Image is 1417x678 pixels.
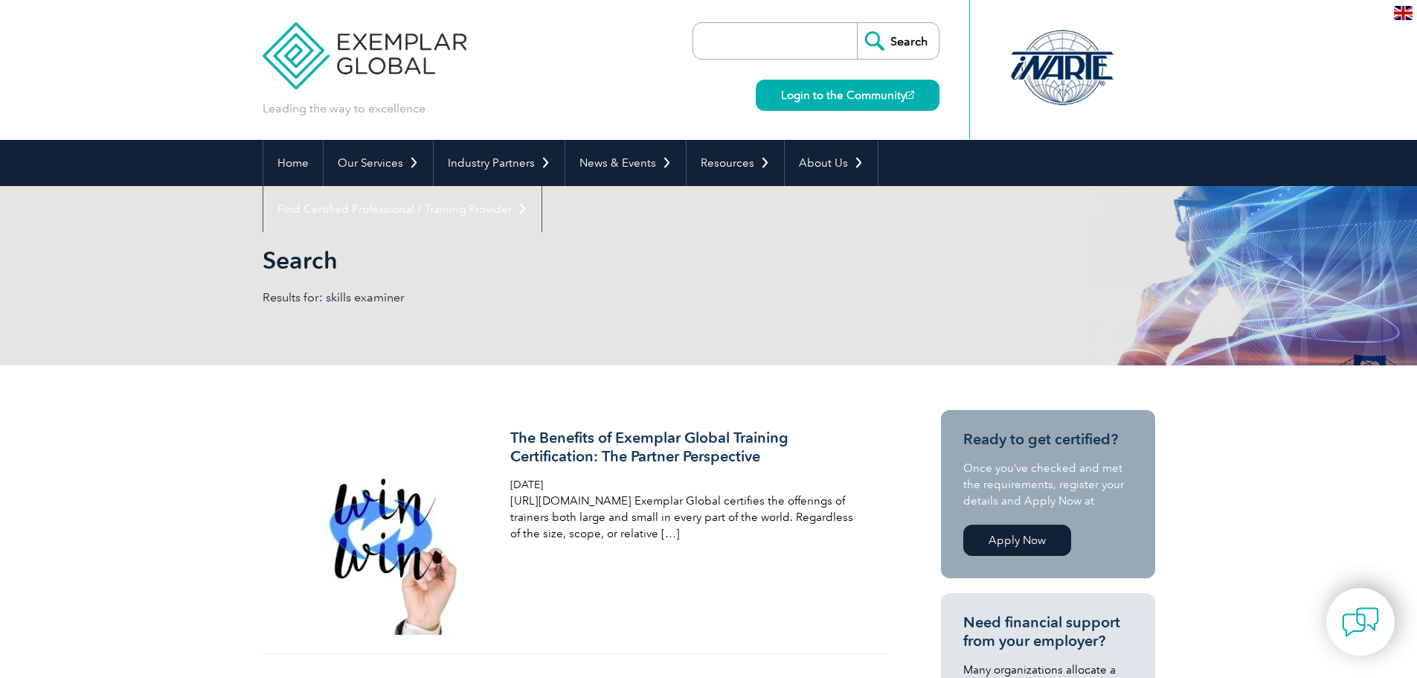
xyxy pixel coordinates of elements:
p: Once you’ve checked and met the requirements, register your details and Apply Now at [963,460,1133,509]
a: Resources [687,140,784,186]
img: contact-chat.png [1342,604,1379,641]
img: winner-1575839_1280-300x300.jpg [281,429,487,635]
a: Apply Now [963,525,1071,556]
p: Results for: skills examiner [263,290,709,306]
img: open_square.png [906,91,914,99]
span: [DATE] [510,479,543,491]
input: Search [857,23,939,59]
a: Industry Partners [434,140,565,186]
a: Home [263,140,323,186]
h3: Ready to get certified? [963,430,1133,449]
h3: The Benefits of Exemplar Global Training Certification: The Partner Perspective [510,429,863,466]
h1: Search [263,246,834,275]
p: [URL][DOMAIN_NAME] Exemplar Global certifies the offerings of trainers both large and small in ev... [510,493,863,542]
p: Leading the way to excellence [263,100,425,117]
a: Find Certified Professional / Training Provider [263,186,542,232]
a: The Benefits of Exemplar Global Training Certification: The Partner Perspective [DATE] [URL][DOMA... [263,410,887,654]
a: Our Services [324,140,433,186]
a: About Us [785,140,878,186]
img: en [1394,6,1413,20]
a: News & Events [565,140,686,186]
h3: Need financial support from your employer? [963,613,1133,650]
a: Login to the Community [756,80,939,111]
